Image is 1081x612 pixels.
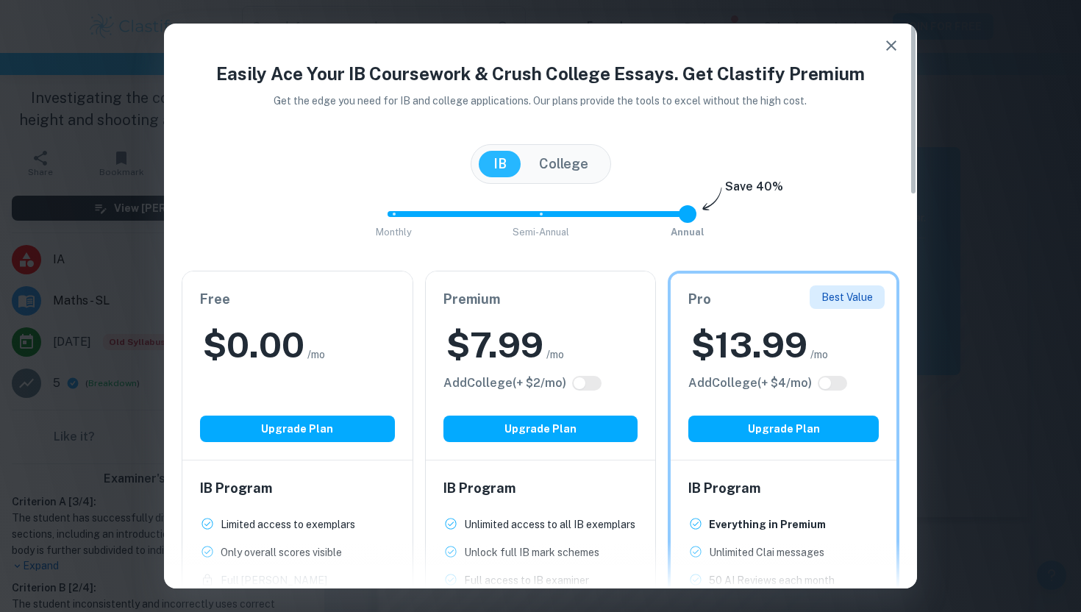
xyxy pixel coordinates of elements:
span: Semi-Annual [513,227,569,238]
p: Limited access to exemplars [221,516,355,533]
h6: Save 40% [725,178,783,203]
h6: IB Program [443,478,638,499]
h2: $ 13.99 [691,321,807,369]
p: Everything in Premium [709,516,826,533]
span: Monthly [376,227,412,238]
h4: Easily Ace Your IB Coursework & Crush College Essays. Get Clastify Premium [182,60,899,87]
button: College [524,151,603,177]
h6: Click to see all the additional College features. [688,374,812,392]
h6: IB Program [688,478,879,499]
span: /mo [810,346,828,363]
button: Upgrade Plan [688,416,879,442]
h6: Premium [443,289,638,310]
span: /mo [307,346,325,363]
h6: Click to see all the additional College features. [443,374,566,392]
p: Best Value [821,289,873,305]
h6: Pro [688,289,879,310]
h2: $ 0.00 [203,321,304,369]
span: /mo [546,346,564,363]
p: Unlimited access to all IB exemplars [464,516,635,533]
h6: IB Program [200,478,395,499]
span: Annual [671,227,704,238]
p: Get the edge you need for IB and college applications. Our plans provide the tools to excel witho... [254,93,828,109]
button: Upgrade Plan [443,416,638,442]
button: Upgrade Plan [200,416,395,442]
h6: Free [200,289,395,310]
img: subscription-arrow.svg [702,187,722,212]
button: IB [479,151,521,177]
h2: $ 7.99 [446,321,543,369]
